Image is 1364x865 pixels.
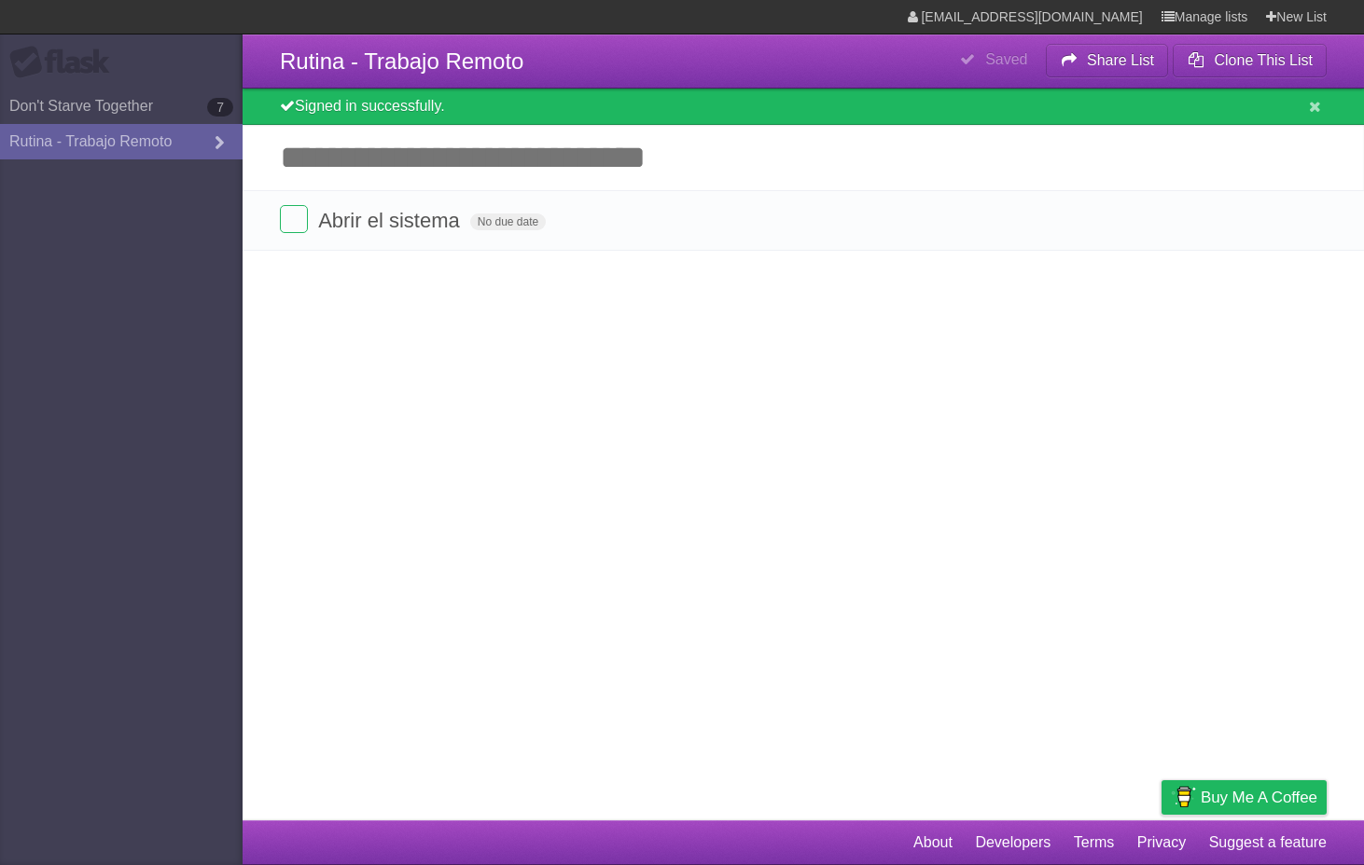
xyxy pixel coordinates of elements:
a: Terms [1074,825,1115,860]
img: Buy me a coffee [1171,781,1196,813]
button: Clone This List [1173,44,1327,77]
b: Clone This List [1214,52,1313,68]
span: No due date [470,213,546,230]
label: Done [280,205,308,233]
span: Buy me a coffee [1201,781,1317,814]
b: 7 [207,98,233,117]
span: Abrir el sistema [318,209,465,232]
a: About [913,825,953,860]
b: Share List [1087,52,1154,68]
div: Flask [9,46,121,79]
span: Rutina - Trabajo Remoto [280,48,523,74]
b: Saved [985,51,1027,67]
a: Developers [975,825,1051,860]
div: Signed in successfully. [243,89,1364,125]
a: Suggest a feature [1209,825,1327,860]
a: Privacy [1137,825,1186,860]
button: Share List [1046,44,1169,77]
a: Buy me a coffee [1162,780,1327,815]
